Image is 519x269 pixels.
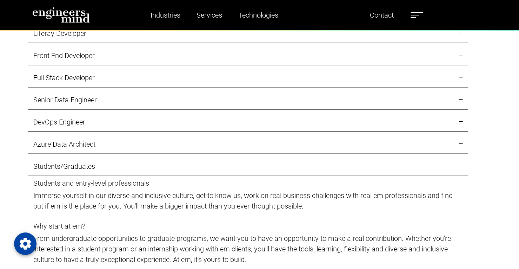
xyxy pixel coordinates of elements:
a: Azure Data Architect [28,134,468,154]
img: logo [32,7,90,23]
a: Senior Data Engineer [28,90,468,109]
a: Full Stack Developer [28,68,468,87]
p: Immerse yourself in our diverse and inclusive culture, get to know us, work on real business chal... [33,190,463,211]
a: DevOps Engineer [28,112,468,132]
a: Contact [367,7,397,23]
h5: Students and entry-level professionals [33,179,463,187]
p: From undergraduate opportunities to graduate programs, we want you to have an opportunity to make... [33,233,463,264]
a: Industries [148,7,183,23]
a: Technologies [235,7,281,23]
h5: Why start at em? [33,222,463,230]
a: Students/Graduates [28,156,468,176]
a: Front End Developer [28,46,468,65]
a: Liferay Developer [28,24,468,43]
a: Services [194,7,225,23]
